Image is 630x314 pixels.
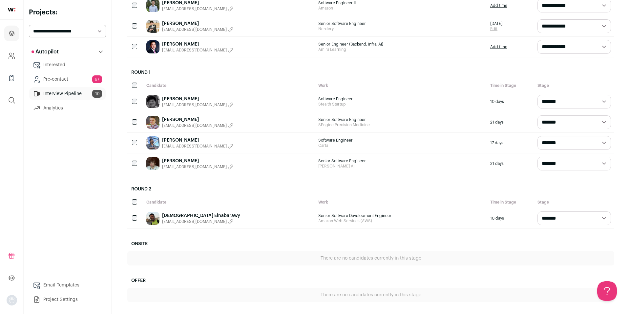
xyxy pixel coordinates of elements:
a: Interview Pipeline10 [29,87,106,100]
span: [EMAIL_ADDRESS][DOMAIN_NAME] [162,27,227,32]
div: Work [315,196,487,208]
span: Software Engineer [318,96,484,102]
h2: Projects: [29,8,106,17]
img: 49ec96b96829bdd3160809ab04d66a5526ff551a85224a3ac1fa702b26ededd1 [146,157,159,170]
h2: Round 2 [127,182,614,196]
button: [EMAIL_ADDRESS][DOMAIN_NAME] [162,6,233,11]
span: [PERSON_NAME] AI [318,164,484,169]
button: [EMAIL_ADDRESS][DOMAIN_NAME] [162,144,233,149]
a: Add time [490,3,507,8]
span: [EMAIL_ADDRESS][DOMAIN_NAME] [162,6,227,11]
div: Candidate [143,80,315,91]
span: Stealth Startup [318,102,484,107]
span: [EMAIL_ADDRESS][DOMAIN_NAME] [162,144,227,149]
a: Edit [490,26,502,31]
button: [EMAIL_ADDRESS][DOMAIN_NAME] [162,102,233,108]
span: [EMAIL_ADDRESS][DOMAIN_NAME] [162,102,227,108]
h2: Onsite [127,237,614,251]
iframe: Help Scout Beacon - Open [597,281,617,301]
button: [EMAIL_ADDRESS][DOMAIN_NAME] [162,123,233,128]
div: 10 days [487,91,534,112]
span: Nerdery [318,26,484,31]
a: Add time [490,44,507,49]
a: [PERSON_NAME] [162,41,233,48]
img: 39f354c24d1946b2109279c528553cdb0da37f31efc32d9794d344ff3b3ce14a.jpg [146,116,159,129]
img: eab5c9cc0710cdcc1a8a23508232f35474bed38491e4e579a0fe6a9d4789a7c8 [146,20,159,33]
a: Project Settings [29,293,106,306]
a: Interested [29,58,106,71]
a: Email Templates [29,279,106,292]
div: Candidate [143,196,315,208]
a: [PERSON_NAME] [162,158,233,164]
a: [PERSON_NAME] [162,96,233,102]
span: 67 [92,75,102,83]
div: 10 days [487,208,534,228]
h2: Round 1 [127,65,614,80]
img: nopic.png [7,295,17,305]
span: 10 [92,90,102,98]
span: [EMAIL_ADDRESS][DOMAIN_NAME] [162,219,227,224]
img: 2ec90a469978093037ba8e2cdb2ec0cc38c90f60a40d442937e727ab7e17b8cd.jpg [146,95,159,108]
span: Amira Learning [318,47,484,52]
span: Amazon Web Services (AWS) [318,218,484,224]
div: Stage [534,80,614,91]
div: 17 days [487,133,534,153]
button: [EMAIL_ADDRESS][DOMAIN_NAME] [162,27,233,32]
span: [EMAIL_ADDRESS][DOMAIN_NAME] [162,164,227,169]
span: [EMAIL_ADDRESS][DOMAIN_NAME] [162,48,227,53]
div: Time in Stage [487,80,534,91]
span: [EMAIL_ADDRESS][DOMAIN_NAME] [162,123,227,128]
span: Software Engineer II [318,0,484,6]
a: [PERSON_NAME] [162,116,233,123]
span: Software Engineer [318,138,484,143]
img: 1dda7d2a059095e6791f9a52b978eeced9fcfd292c64f0b630b5cf09da318258 [146,40,159,53]
div: Stage [534,196,614,208]
span: Senior Software Development Engineer [318,213,484,218]
button: [EMAIL_ADDRESS][DOMAIN_NAME] [162,164,233,169]
a: Analytics [29,102,106,115]
button: Autopilot [29,45,106,58]
a: [PERSON_NAME] [162,20,233,27]
span: Senior Engineer (Backend, Infra, AI) [318,42,484,47]
a: [PERSON_NAME] [162,137,233,144]
span: Carta [318,143,484,148]
a: Pre-contact67 [29,73,106,86]
img: 18c520a303cf48a6a9b85c70aa8e8924ae5edb700102515277b365dae6a399de.jpg [146,212,159,225]
p: Autopilot [31,48,59,56]
a: Company and ATS Settings [4,48,19,64]
img: wellfound-shorthand-0d5821cbd27db2630d0214b213865d53afaa358527fdda9d0ea32b1df1b89c2c.svg [8,8,15,11]
span: Senior Software Engineer [318,21,484,26]
button: Open dropdown [7,295,17,305]
button: [EMAIL_ADDRESS][DOMAIN_NAME] [162,219,240,224]
span: Senior Software Engineer [318,117,484,122]
span: SEngine Precision Medicine [318,122,484,128]
img: cbf7ace8a23fa7ca7bba659f32d919e9d343e6d3407728ee04eb028765ee5d74.jpg [146,136,159,149]
div: Work [315,80,487,91]
span: Senior Software Engineer [318,158,484,164]
button: [EMAIL_ADDRESS][DOMAIN_NAME] [162,48,233,53]
div: There are no candidates currently in this stage [127,288,614,302]
span: [DATE] [490,21,502,26]
div: 21 days [487,153,534,174]
span: Amazon [318,6,484,11]
a: [DEMOGRAPHIC_DATA] Elnabarawy [162,212,240,219]
div: 21 days [487,112,534,132]
a: Projects [4,26,19,41]
h2: Offer [127,273,614,288]
a: Company Lists [4,70,19,86]
div: Time in Stage [487,196,534,208]
div: There are no candidates currently in this stage [127,251,614,265]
